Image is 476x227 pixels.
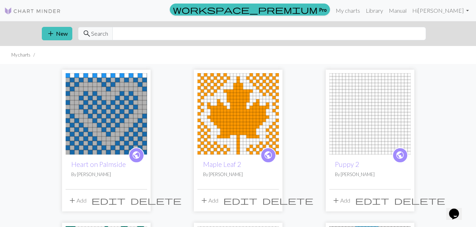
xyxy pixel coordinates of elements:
[128,194,184,207] button: Delete
[173,5,318,14] span: workspace_premium
[66,194,89,207] button: Add
[394,196,445,205] span: delete
[130,196,181,205] span: delete
[203,160,241,168] a: Maple Leaf 2
[132,148,141,162] i: public
[262,196,313,205] span: delete
[71,171,141,178] p: By [PERSON_NAME]
[4,7,61,15] img: Logo
[197,73,279,155] img: Maple Leaf 2
[221,194,260,207] button: Edit
[11,52,30,58] li: My charts
[203,171,273,178] p: By [PERSON_NAME]
[42,27,72,40] button: New
[392,194,448,207] button: Delete
[396,148,404,162] i: public
[363,4,386,18] a: Library
[329,110,411,116] a: Puppy 2
[223,196,257,205] span: edit
[260,194,316,207] button: Delete
[46,29,55,39] span: add
[66,73,147,155] img: Heart on Palmside start row 19(?)
[83,29,91,39] span: search
[264,148,273,162] i: public
[129,147,144,163] a: public
[197,110,279,116] a: Maple Leaf 2
[355,196,389,205] span: edit
[329,73,411,155] img: Puppy 2
[335,160,359,168] a: Puppy 2
[200,196,208,205] span: add
[333,4,363,18] a: My charts
[71,160,126,168] a: Heart on Palmside
[353,194,392,207] button: Edit
[197,194,221,207] button: Add
[355,196,389,205] i: Edit
[409,4,472,18] a: Hi[PERSON_NAME]
[386,4,409,18] a: Manual
[261,147,276,163] a: public
[446,199,469,220] iframe: chat widget
[68,196,77,205] span: add
[264,150,273,161] span: public
[396,150,404,161] span: public
[132,150,141,161] span: public
[170,4,330,16] a: Pro
[335,171,405,178] p: By [PERSON_NAME]
[91,196,125,205] i: Edit
[66,110,147,116] a: Heart on Palmside start row 19(?)
[332,196,340,205] span: add
[89,194,128,207] button: Edit
[91,196,125,205] span: edit
[392,147,408,163] a: public
[329,194,353,207] button: Add
[223,196,257,205] i: Edit
[91,29,108,38] span: Search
